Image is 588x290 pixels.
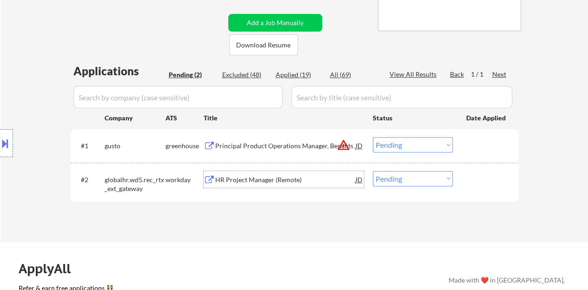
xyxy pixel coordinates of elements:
div: View All Results [390,70,439,79]
div: ATS [165,113,204,123]
button: Download Resume [229,34,298,55]
div: Back [450,70,465,79]
div: 1 / 1 [471,70,492,79]
div: HR Project Manager (Remote) [215,175,356,185]
div: Title [204,113,364,123]
div: Date Applied [466,113,507,123]
div: Next [492,70,507,79]
input: Search by title (case sensitive) [291,86,512,108]
div: JD [355,171,364,188]
div: ApplyAll [19,261,81,277]
button: warning_amber [337,138,350,152]
div: workday [165,175,204,185]
div: JD [355,137,364,154]
div: Pending (2) [169,70,215,79]
input: Search by company (case sensitive) [73,86,283,108]
button: Add a Job Manually [228,14,322,32]
div: All (69) [330,70,377,79]
div: Status [373,109,453,126]
div: Applied (19) [276,70,322,79]
div: greenhouse [165,141,204,151]
div: Excluded (48) [222,70,269,79]
div: Principal Product Operations Manager, Benefits [215,141,356,151]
